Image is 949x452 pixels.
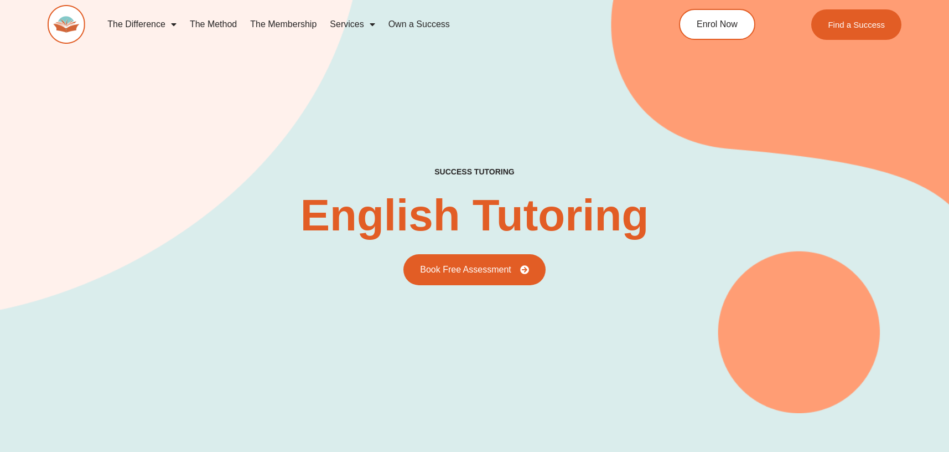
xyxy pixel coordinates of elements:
a: The Method [183,12,243,37]
span: Enrol Now [697,20,738,29]
a: The Difference [101,12,183,37]
a: Services [323,12,381,37]
nav: Menu [101,12,630,37]
a: Book Free Assessment [403,254,546,285]
a: Find a Success [812,9,902,40]
span: Book Free Assessment [420,265,511,274]
a: Enrol Now [679,9,755,40]
a: The Membership [243,12,323,37]
a: Own a Success [382,12,457,37]
span: Find a Success [828,20,885,29]
h2: success tutoring [434,167,514,177]
h2: English Tutoring [300,193,649,238]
